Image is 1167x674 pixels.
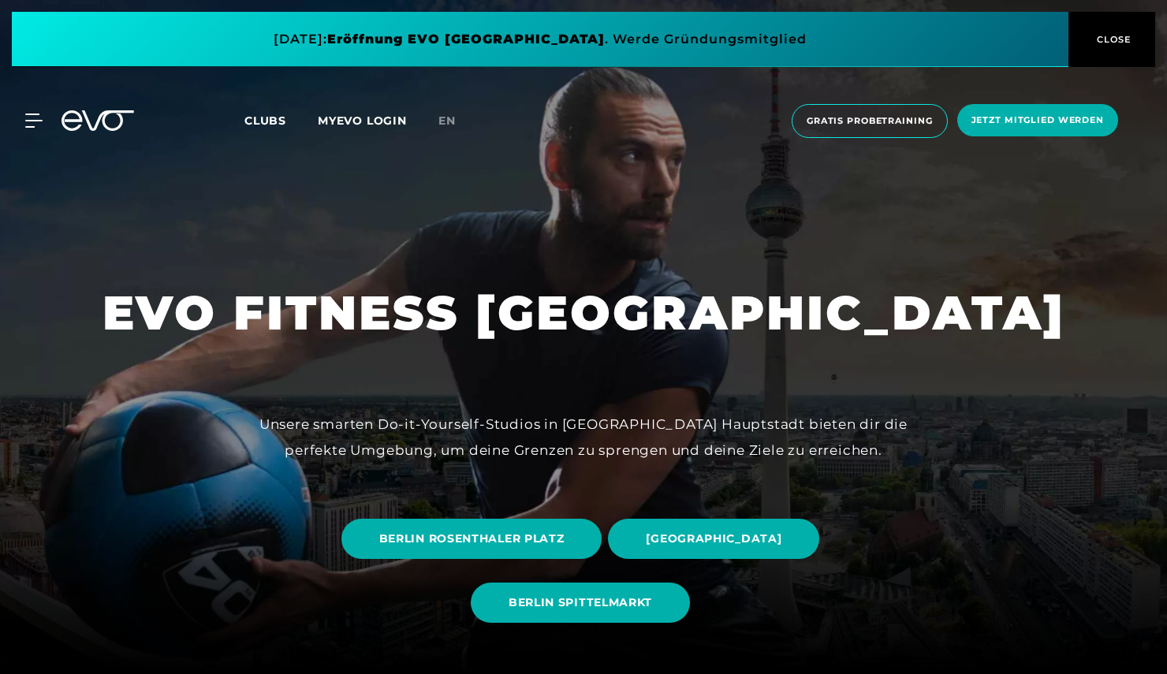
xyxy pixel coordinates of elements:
a: [GEOGRAPHIC_DATA] [608,507,826,571]
span: BERLIN SPITTELMARKT [509,594,652,611]
a: BERLIN ROSENTHALER PLATZ [341,507,609,571]
span: Clubs [244,114,286,128]
span: en [438,114,456,128]
div: Unsere smarten Do-it-Yourself-Studios in [GEOGRAPHIC_DATA] Hauptstadt bieten dir die perfekte Umg... [229,411,938,463]
span: Gratis Probetraining [807,114,933,128]
h1: EVO FITNESS [GEOGRAPHIC_DATA] [103,282,1065,344]
a: BERLIN SPITTELMARKT [471,571,696,635]
span: Jetzt Mitglied werden [971,114,1104,127]
a: Gratis Probetraining [787,104,953,138]
span: CLOSE [1093,32,1132,47]
span: BERLIN ROSENTHALER PLATZ [379,531,565,547]
a: Jetzt Mitglied werden [953,104,1123,138]
a: MYEVO LOGIN [318,114,407,128]
button: CLOSE [1068,12,1155,67]
a: en [438,112,475,130]
span: [GEOGRAPHIC_DATA] [646,531,781,547]
a: Clubs [244,113,318,128]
